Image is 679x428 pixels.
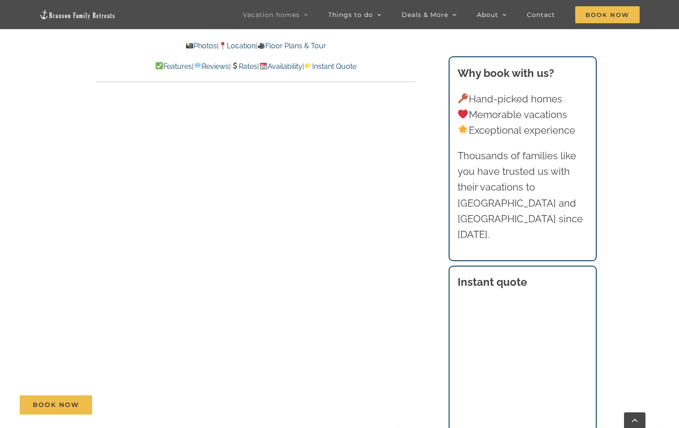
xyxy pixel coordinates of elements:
span: Deals & More [402,12,448,18]
a: Rates [231,62,257,71]
img: 🔑 [458,93,468,103]
a: Features [155,62,192,71]
a: Instant Quote [304,62,356,71]
img: 📆 [260,62,267,69]
span: Contact [527,12,555,18]
strong: Instant quote [458,275,527,288]
img: Branson Family Retreats Logo [39,9,115,20]
span: Vacation homes [243,12,300,18]
img: 💬 [194,62,201,69]
img: 💲 [231,62,238,69]
span: Things to do [328,12,373,18]
a: Availability [259,62,302,71]
span: Book Now [33,401,79,409]
span: Book Now [575,6,640,23]
img: ✅ [156,62,163,69]
a: Book Now [20,395,92,415]
p: Hand-picked homes Memorable vacations Exceptional experience [458,91,588,139]
span: About [477,12,498,18]
p: Thousands of families like you have trusted us with their vacations to [GEOGRAPHIC_DATA] and [GEO... [458,148,588,242]
p: | | | | [96,61,416,72]
img: 🌟 [458,125,468,135]
img: 👉 [305,62,312,69]
h3: Why book with us? [458,65,588,81]
img: ❤️ [458,109,468,119]
a: Reviews [194,62,229,71]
